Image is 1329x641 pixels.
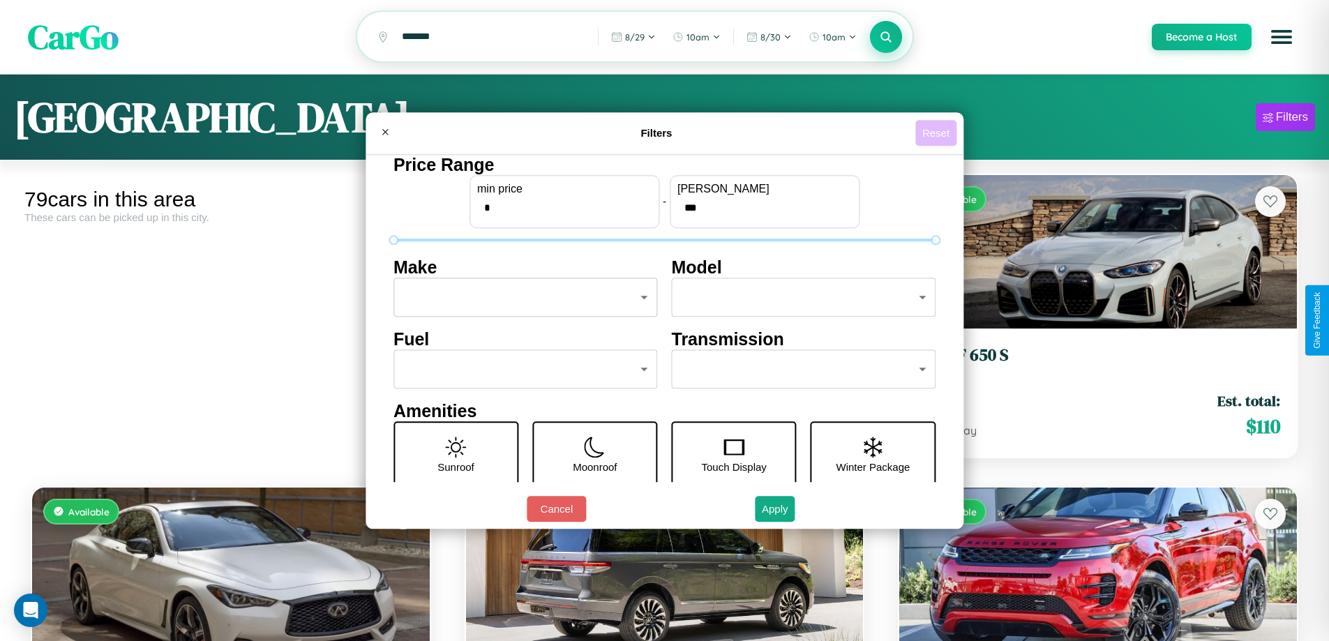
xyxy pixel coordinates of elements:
h4: Model [672,257,936,278]
h4: Make [393,257,658,278]
h4: Amenities [393,401,936,421]
label: [PERSON_NAME] [677,183,852,195]
div: These cars can be picked up in this city. [24,211,437,223]
p: Sunroof [437,458,474,476]
span: 10am [686,31,709,43]
p: Moonroof [573,458,617,476]
span: Available [68,506,110,518]
button: Apply [755,496,795,522]
span: $ 110 [1246,412,1280,440]
h4: Fuel [393,329,658,349]
button: 10am [802,26,864,48]
button: Reset [915,120,956,146]
h4: Filters [398,127,915,139]
div: Filters [1276,110,1308,124]
p: Winter Package [836,458,910,476]
span: 8 / 29 [625,31,645,43]
div: Open Intercom Messenger [14,594,47,627]
p: Touch Display [701,458,766,476]
button: Filters [1256,103,1315,131]
span: CarGo [28,14,119,60]
button: Become a Host [1152,24,1252,50]
label: min price [477,183,652,195]
h3: BMW F 650 S [916,345,1280,365]
button: 10am [666,26,728,48]
button: Cancel [527,496,586,522]
span: Est. total: [1217,391,1280,411]
span: 10am [823,31,846,43]
span: 8 / 30 [760,31,781,43]
h4: Price Range [393,155,936,175]
p: - [663,192,666,211]
button: 8/30 [739,26,799,48]
button: Open menu [1262,17,1301,56]
h1: [GEOGRAPHIC_DATA] [14,89,410,146]
h4: Transmission [672,329,936,349]
a: BMW F 650 S2017 [916,345,1280,379]
div: Give Feedback [1312,292,1322,349]
div: 79 cars in this area [24,188,437,211]
button: 8/29 [604,26,663,48]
